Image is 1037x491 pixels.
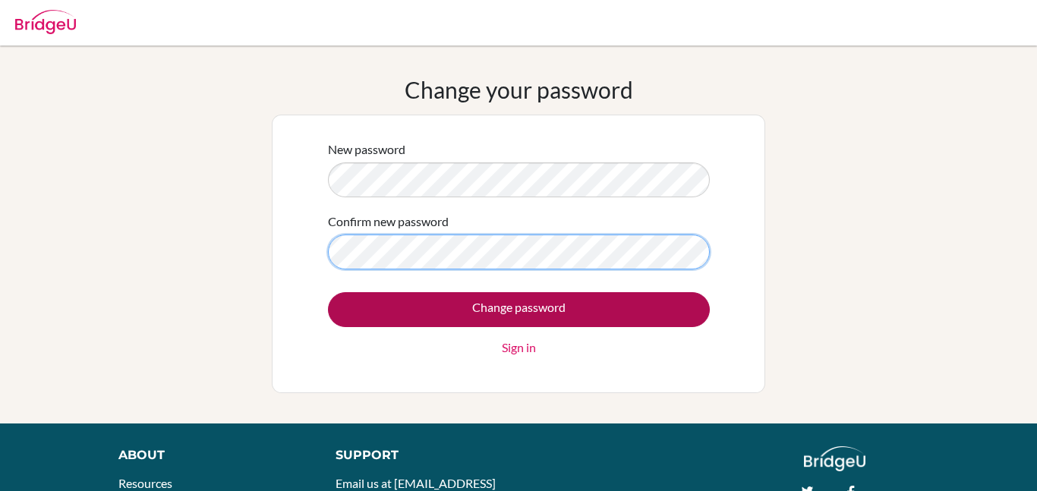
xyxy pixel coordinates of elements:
[405,76,633,103] h1: Change your password
[118,476,172,490] a: Resources
[118,446,301,464] div: About
[328,140,405,159] label: New password
[15,10,76,34] img: Bridge-U
[328,292,710,327] input: Change password
[336,446,503,464] div: Support
[328,212,449,231] label: Confirm new password
[502,338,536,357] a: Sign in
[804,446,865,471] img: logo_white@2x-f4f0deed5e89b7ecb1c2cc34c3e3d731f90f0f143d5ea2071677605dd97b5244.png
